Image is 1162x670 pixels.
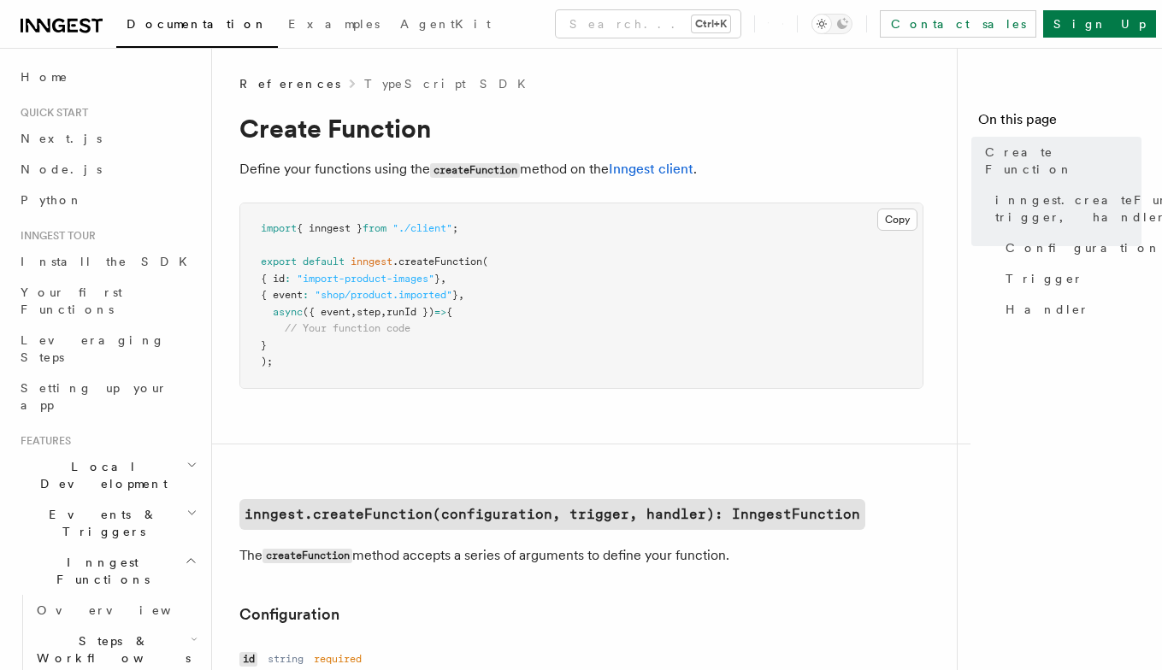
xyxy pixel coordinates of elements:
span: step [357,306,380,318]
span: Install the SDK [21,255,198,268]
span: Create Function [985,144,1141,178]
button: Events & Triggers [14,499,201,547]
kbd: Ctrl+K [692,15,730,32]
a: Sign Up [1043,10,1156,38]
span: Trigger [1006,270,1083,287]
span: , [458,289,464,301]
span: Handler [1006,301,1089,318]
button: Copy [877,209,917,231]
span: from [363,222,386,234]
span: import [261,222,297,234]
span: ( [482,256,488,267]
span: ({ event [303,306,351,318]
a: Handler [999,294,1141,325]
span: "./client" [392,222,452,234]
span: Python [21,193,83,207]
a: Inngest client [609,161,693,177]
span: { event [261,289,303,301]
a: inngest.createFunction(configuration, trigger, handler): InngestFunction [239,499,865,530]
span: } [452,289,458,301]
span: { inngest } [297,222,363,234]
span: ; [452,222,458,234]
span: ); [261,356,273,367]
p: The method accepts a series of arguments to define your function. [239,544,923,568]
span: , [351,306,357,318]
span: "shop/product.imported" [315,289,452,301]
span: // Your function code [285,322,410,334]
span: Examples [288,17,380,31]
code: createFunction [430,163,520,178]
a: Overview [30,595,201,626]
a: Python [14,185,201,215]
span: Setting up your app [21,381,168,412]
a: TypeScript SDK [364,75,536,92]
button: Local Development [14,451,201,499]
dd: string [268,652,304,666]
button: Search...Ctrl+K [556,10,740,38]
a: AgentKit [390,5,501,46]
span: inngest [351,256,392,267]
span: { [446,306,452,318]
span: Steps & Workflows [30,632,191,667]
h4: On this page [978,109,1141,137]
span: Inngest Functions [14,554,185,588]
span: } [261,339,267,351]
span: Inngest tour [14,229,96,243]
span: default [303,256,345,267]
span: Quick start [14,106,88,120]
span: , [380,306,386,318]
p: Define your functions using the method on the . [239,157,923,182]
span: => [434,306,446,318]
a: Home [14,62,201,92]
span: Next.js [21,132,102,145]
a: Configuration [999,232,1141,263]
span: Overview [37,603,213,617]
span: : [303,289,309,301]
span: Home [21,68,68,85]
span: : [285,273,291,285]
code: id [239,652,257,667]
span: Your first Functions [21,285,122,316]
span: } [434,273,440,285]
span: References [239,75,340,92]
span: { id [261,273,285,285]
a: Your first Functions [14,277,201,325]
button: Inngest Functions [14,547,201,595]
a: Contact sales [880,10,1036,38]
span: Node.js [21,162,102,176]
a: Configuration [239,602,339,626]
a: Setting up your app [14,373,201,420]
span: async [273,306,303,318]
a: Leveraging Steps [14,325,201,373]
span: AgentKit [400,17,491,31]
a: Documentation [116,5,278,48]
a: Examples [278,5,390,46]
a: inngest.createFunction(configuration, trigger, handler): InngestFunction [988,185,1141,232]
a: Node.js [14,154,201,185]
span: Configuration [1006,239,1161,256]
a: Trigger [999,263,1141,294]
span: Local Development [14,458,186,492]
span: "import-product-images" [297,273,434,285]
button: Toggle dark mode [811,14,852,34]
h1: Create Function [239,113,923,144]
span: Documentation [127,17,268,31]
span: Leveraging Steps [21,333,165,364]
span: .createFunction [392,256,482,267]
span: export [261,256,297,267]
code: createFunction [262,549,352,563]
span: , [440,273,446,285]
dd: required [314,652,362,666]
a: Create Function [978,137,1141,185]
span: runId }) [386,306,434,318]
a: Install the SDK [14,246,201,277]
a: Next.js [14,123,201,154]
span: Features [14,434,71,448]
span: Events & Triggers [14,506,186,540]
